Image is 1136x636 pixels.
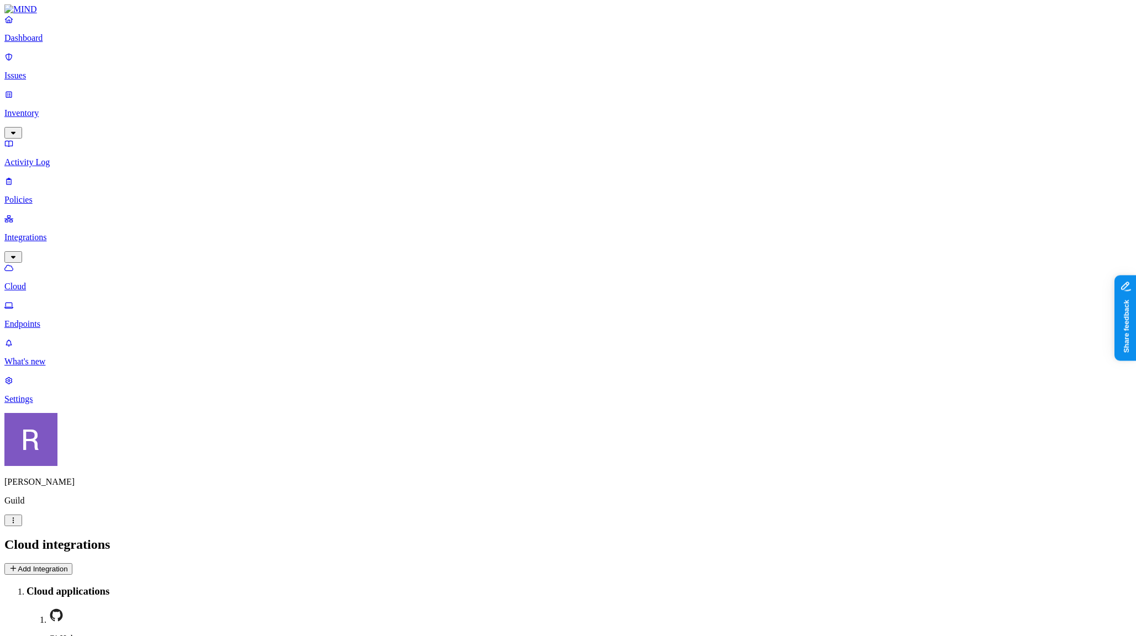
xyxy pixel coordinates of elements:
p: Activity Log [4,157,1132,167]
p: Cloud [4,282,1132,291]
a: Integrations [4,214,1132,261]
p: Issues [4,71,1132,81]
p: Inventory [4,108,1132,118]
a: MIND [4,4,1132,14]
h3: Cloud applications [27,585,1132,597]
a: Endpoints [4,300,1132,329]
p: Settings [4,394,1132,404]
button: Add Integration [4,563,72,575]
img: MIND [4,4,37,14]
a: Policies [4,176,1132,205]
a: Dashboard [4,14,1132,43]
a: Settings [4,375,1132,404]
p: Guild [4,496,1132,506]
p: What's new [4,357,1132,367]
a: Cloud [4,263,1132,291]
p: Policies [4,195,1132,205]
a: Activity Log [4,139,1132,167]
p: [PERSON_NAME] [4,477,1132,487]
img: github [49,607,64,623]
a: What's new [4,338,1132,367]
img: Rich Thompson [4,413,57,466]
p: Dashboard [4,33,1132,43]
a: Issues [4,52,1132,81]
h2: Cloud integrations [4,537,1132,552]
p: Endpoints [4,319,1132,329]
a: Inventory [4,89,1132,137]
p: Integrations [4,232,1132,242]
